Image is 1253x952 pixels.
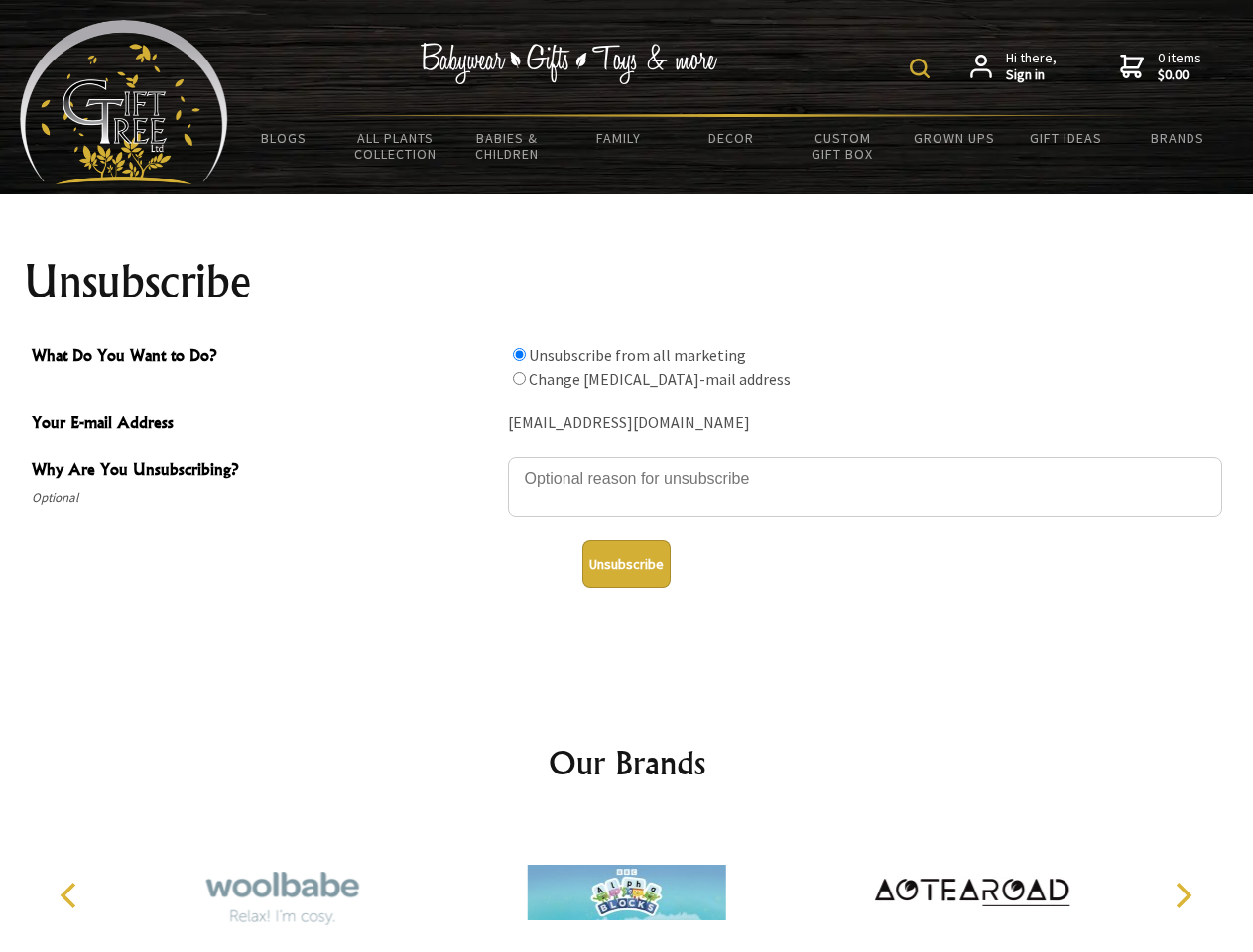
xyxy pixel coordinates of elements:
a: Decor [675,117,787,159]
label: Change [MEDICAL_DATA]-mail address [529,369,791,389]
a: 0 items$0.00 [1120,50,1201,84]
img: Babywear - Gifts - Toys & more [421,43,718,84]
img: product search [910,59,930,78]
input: What Do You Want to Do? [513,372,526,385]
span: Why Are You Unsubscribing? [32,457,498,486]
textarea: Why Are You Unsubscribing? [508,457,1222,517]
span: What Do You Want to Do? [32,343,498,372]
button: Unsubscribe [582,540,671,588]
a: All Plants Collection [340,117,452,175]
span: Your E-mail Address [32,411,498,439]
h1: Unsubscribe [24,258,1230,305]
strong: $0.00 [1158,66,1201,84]
label: Unsubscribe from all marketing [529,345,746,365]
span: Hi there, [1006,50,1057,84]
a: Brands [1122,117,1234,159]
button: Previous [50,874,93,917]
a: Custom Gift Box [787,117,899,175]
a: Hi there,Sign in [970,50,1057,84]
input: What Do You Want to Do? [513,348,526,361]
span: Optional [32,486,498,510]
h2: Our Brands [40,739,1214,786]
strong: Sign in [1006,66,1057,84]
a: Gift Ideas [1010,117,1122,159]
span: 0 items [1158,49,1201,84]
a: Family [564,117,676,159]
div: [EMAIL_ADDRESS][DOMAIN_NAME] [508,409,1222,439]
a: BLOGS [228,117,340,159]
img: Babyware - Gifts - Toys and more... [20,20,228,184]
a: Grown Ups [898,117,1010,159]
a: Babies & Children [451,117,564,175]
button: Next [1161,874,1204,917]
